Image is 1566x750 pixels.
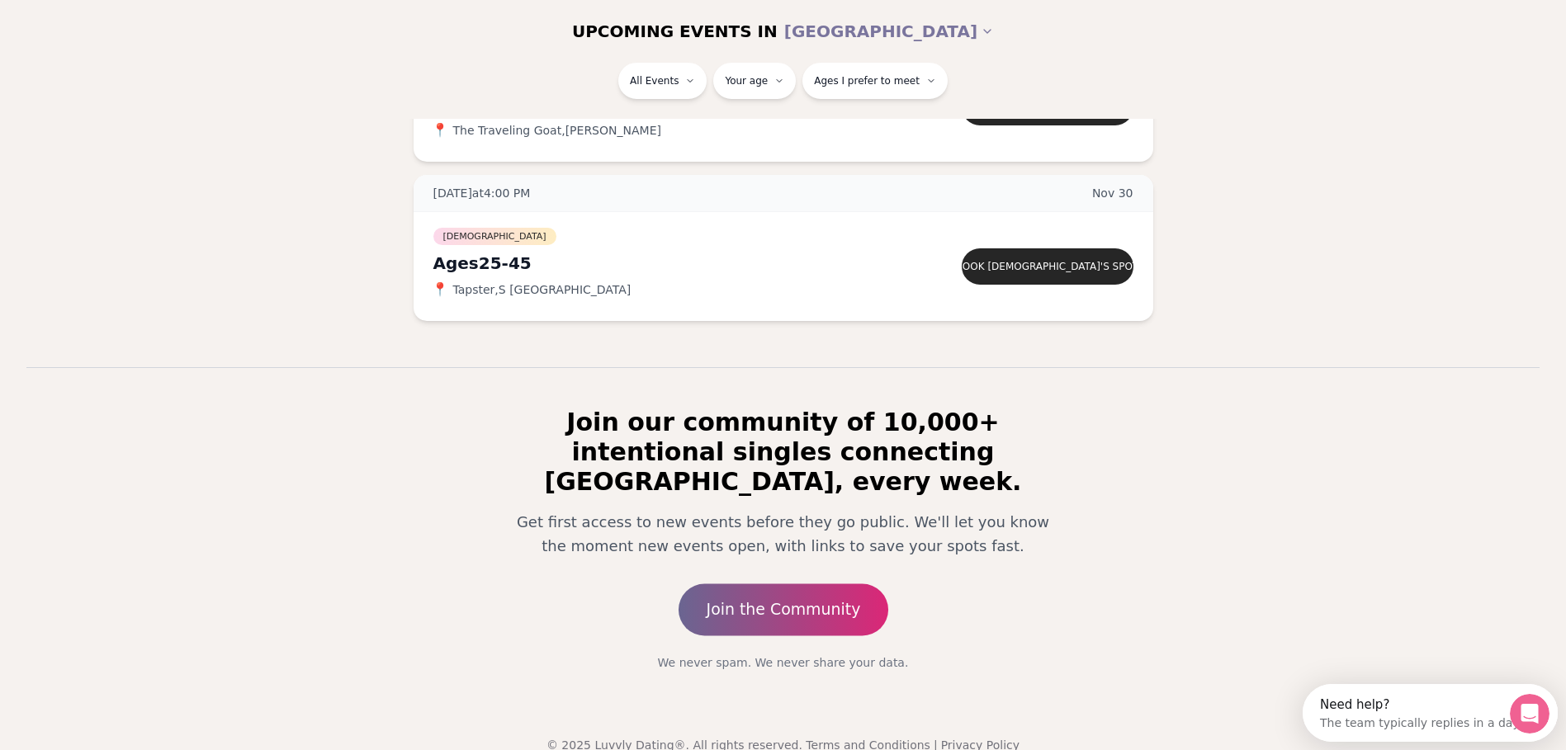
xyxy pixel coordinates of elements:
[433,283,447,296] span: 📍
[784,13,994,50] button: [GEOGRAPHIC_DATA]
[506,510,1061,559] p: Get first access to new events before they go public. We'll let you know the moment new events op...
[493,654,1074,671] p: We never spam. We never share your data.
[678,583,887,635] a: Join the Community
[814,74,920,87] span: Ages I prefer to meet
[433,252,899,275] div: Ages 25-45
[572,20,778,43] span: UPCOMING EVENTS IN
[17,14,219,27] div: Need help?
[962,248,1133,285] button: Book [DEMOGRAPHIC_DATA]'s spot
[433,185,531,201] span: [DATE] at 4:00 PM
[713,63,796,99] button: Your age
[1092,185,1133,201] span: Nov 30
[7,7,267,52] div: Open Intercom Messenger
[1303,684,1558,742] iframe: Intercom live chat discovery launcher
[630,74,679,87] span: All Events
[453,122,661,139] span: The Traveling Goat , [PERSON_NAME]
[1510,694,1549,733] iframe: Intercom live chat
[493,408,1074,497] h2: Join our community of 10,000+ intentional singles connecting [GEOGRAPHIC_DATA], every week.
[433,228,556,245] span: [DEMOGRAPHIC_DATA]
[453,281,632,298] span: Tapster , S [GEOGRAPHIC_DATA]
[802,63,948,99] button: Ages I prefer to meet
[17,27,219,45] div: The team typically replies in a day.
[433,124,447,137] span: 📍
[618,63,707,99] button: All Events
[725,74,768,87] span: Your age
